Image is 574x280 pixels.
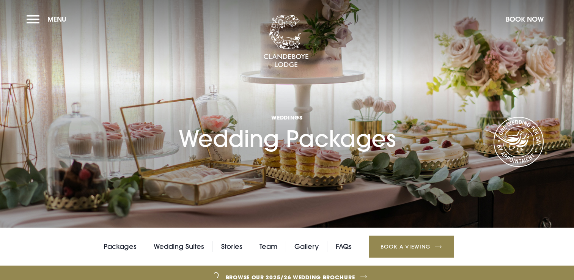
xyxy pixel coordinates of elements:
span: Menu [47,15,66,24]
a: Stories [221,241,242,252]
button: Menu [27,11,70,27]
img: Clandeboye Lodge [263,15,309,68]
a: Team [259,241,277,252]
button: Book Now [502,11,547,27]
a: Gallery [294,241,319,252]
a: Wedding Suites [154,241,204,252]
span: Weddings [179,114,396,121]
h1: Wedding Packages [179,79,396,153]
a: Packages [104,241,137,252]
a: FAQs [336,241,352,252]
a: Book a Viewing [369,236,454,258]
